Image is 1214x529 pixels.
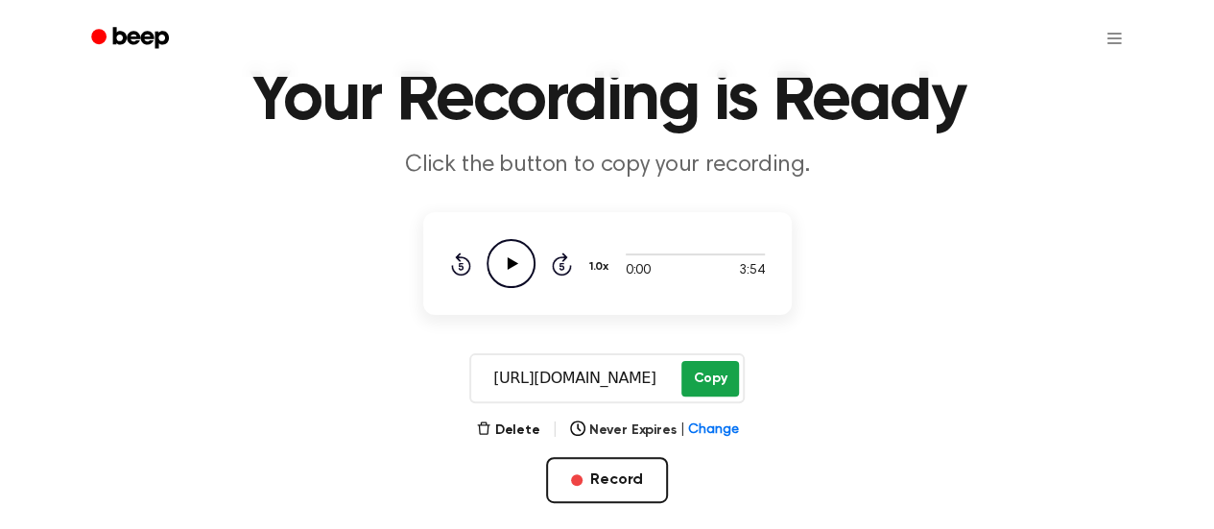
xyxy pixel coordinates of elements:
[570,421,739,441] button: Never Expires|Change
[587,251,616,283] button: 1.0x
[239,150,976,181] p: Click the button to copy your recording.
[552,419,559,442] span: |
[679,421,684,441] span: |
[626,261,651,281] span: 0:00
[78,20,186,58] a: Beep
[688,421,738,441] span: Change
[1091,15,1137,61] button: Open menu
[739,261,764,281] span: 3:54
[476,421,540,441] button: Delete
[546,457,668,503] button: Record
[681,361,738,397] button: Copy
[116,65,1099,134] h1: Your Recording is Ready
